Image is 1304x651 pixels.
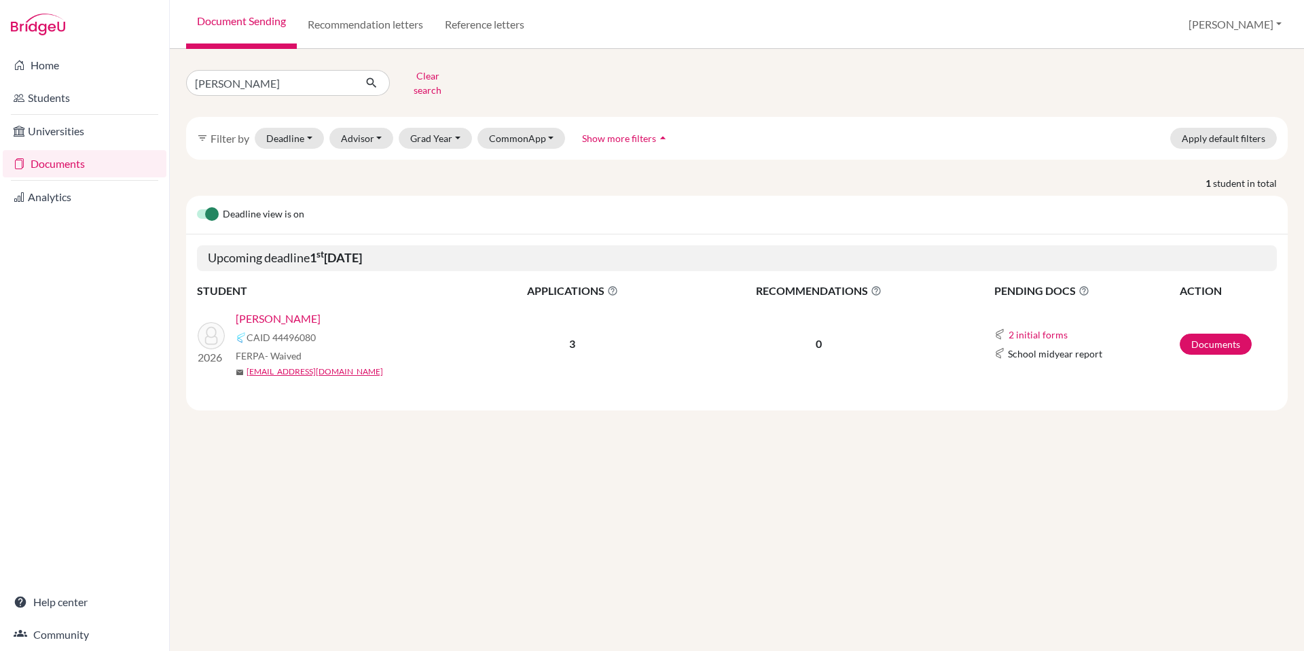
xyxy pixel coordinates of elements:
[1206,176,1213,190] strong: 1
[3,150,166,177] a: Documents
[3,52,166,79] a: Home
[994,329,1005,340] img: Common App logo
[1008,347,1102,361] span: School midyear report
[236,349,302,363] span: FERPA
[197,245,1277,271] h5: Upcoming deadline
[1170,128,1277,149] button: Apply default filters
[3,588,166,616] a: Help center
[265,350,302,362] span: - Waived
[11,14,65,35] img: Bridge-U
[236,368,244,376] span: mail
[186,70,355,96] input: Find student by name...
[198,349,225,366] p: 2026
[247,330,316,345] span: CAID 44496080
[236,332,247,343] img: Common App logo
[3,118,166,145] a: Universities
[1182,12,1288,37] button: [PERSON_NAME]
[316,249,324,260] sup: st
[3,621,166,648] a: Community
[677,283,961,299] span: RECOMMENDATIONS
[255,128,324,149] button: Deadline
[582,133,656,144] span: Show more filters
[677,336,961,352] p: 0
[570,128,681,149] button: Show more filtersarrow_drop_up
[197,133,208,143] i: filter_list
[1179,282,1277,300] th: ACTION
[656,131,670,145] i: arrow_drop_up
[469,283,676,299] span: APPLICATIONS
[399,128,472,149] button: Grad Year
[569,337,575,350] b: 3
[223,207,304,223] span: Deadline view is on
[329,128,394,149] button: Advisor
[3,84,166,111] a: Students
[994,283,1178,299] span: PENDING DOCS
[1180,334,1252,355] a: Documents
[197,282,469,300] th: STUDENT
[3,183,166,211] a: Analytics
[477,128,566,149] button: CommonApp
[247,366,383,378] a: [EMAIL_ADDRESS][DOMAIN_NAME]
[198,322,225,349] img: Weaver, Elijah
[1213,176,1288,190] span: student in total
[390,65,465,101] button: Clear search
[211,132,249,145] span: Filter by
[236,311,321,327] a: [PERSON_NAME]
[1008,327,1068,342] button: 2 initial forms
[310,250,362,265] b: 1 [DATE]
[994,348,1005,359] img: Common App logo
